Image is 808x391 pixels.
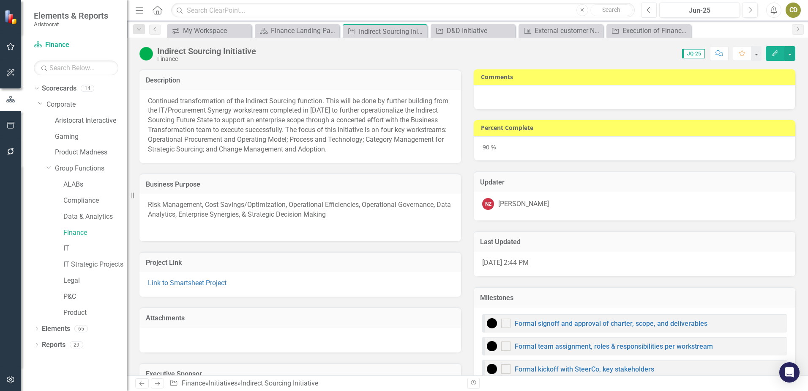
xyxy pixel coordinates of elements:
[63,276,127,286] a: Legal
[42,84,76,94] a: Scorecards
[659,3,740,18] button: Jun-25
[602,6,620,13] span: Search
[81,85,94,92] div: 14
[63,212,127,222] a: Data & Analytics
[779,362,800,383] div: Open Intercom Messenger
[257,25,337,36] a: Finance Landing Page
[481,124,791,131] h3: Percent Complete
[609,25,689,36] a: Execution of Finance Transformation Strategy
[682,49,705,58] span: JQ-25
[521,25,601,36] a: External customer NPS
[34,40,118,50] a: Finance
[515,319,707,328] a: Formal signoff and approval of charter, scope, and deliverables
[148,200,453,221] p: Risk Management, Cost Savings/Optimization, Operational Efficiencies, Operational Governance, Dat...
[182,379,205,387] a: Finance
[42,324,70,334] a: Elements
[148,96,453,154] p: Continued transformation of the Indirect Sourcing function. This will be done by further building...
[63,180,127,190] a: ALABs
[63,260,127,270] a: IT Strategic Projects
[535,25,601,36] div: External customer NPS
[169,25,249,36] a: My Workspace
[480,238,789,246] h3: Last Updated
[34,11,108,21] span: Elements & Reports
[55,116,127,126] a: Aristocrat Interactive
[146,77,455,84] h3: Description
[4,9,19,24] img: ClearPoint Strategy
[55,132,127,142] a: Gaming
[480,294,789,302] h3: Milestones
[622,25,689,36] div: Execution of Finance Transformation Strategy
[498,199,549,209] div: [PERSON_NAME]
[447,25,513,36] div: D&D Initiative
[146,259,455,267] h3: Project Link
[146,314,455,322] h3: Attachments
[433,25,513,36] a: D&D Initiative
[209,379,237,387] a: Initiatives
[146,181,455,188] h3: Business Purpose
[480,179,789,186] h3: Updater
[74,325,88,332] div: 65
[359,26,425,37] div: Indirect Sourcing Initiative
[481,74,791,80] h3: Comments
[55,148,127,157] a: Product Madness
[157,47,256,56] div: Indirect Sourcing Initiative
[169,379,461,388] div: » »
[590,4,633,16] button: Search
[63,292,127,302] a: P&C
[515,342,713,350] a: Formal team assignment, roles & responsibilities per workstream
[171,3,635,18] input: Search ClearPoint...
[70,341,83,348] div: 29
[786,3,801,18] button: CD
[34,21,108,28] small: Aristocrat
[63,308,127,318] a: Product
[474,252,795,276] div: [DATE] 2:44 PM
[146,370,455,378] h3: Executive Sponsor
[241,379,318,387] div: Indirect Sourcing Initiative
[487,318,497,328] img: Complete
[487,341,497,351] img: Complete
[148,279,227,287] a: Link to Smartsheet Project
[662,6,737,16] div: Jun-25
[63,244,127,253] a: IT
[63,196,127,206] a: Compliance
[515,365,654,373] a: Formal kickoff with SteerCo, key stakeholders
[482,198,494,210] div: NZ
[34,61,118,75] input: Search Below...
[46,100,127,110] a: Corporate
[474,136,795,161] div: 90 %
[487,364,497,374] img: Complete
[139,47,153,61] img: On Track
[63,228,127,238] a: Finance
[42,340,66,350] a: Reports
[55,164,127,173] a: Group Functions
[183,25,249,36] div: My Workspace
[271,25,337,36] div: Finance Landing Page
[157,56,256,62] div: Finance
